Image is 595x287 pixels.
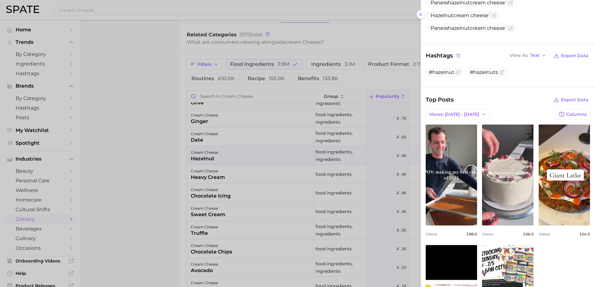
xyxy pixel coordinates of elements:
[429,12,490,18] span: cream cheese
[429,25,507,31] span: Panera cream cheese
[456,70,461,75] button: Flag as miscategorized or irrelevant
[539,232,550,236] span: Views
[426,109,490,120] button: Views: [DATE] - [DATE]
[561,53,588,58] span: Export Data
[508,26,513,31] button: Flag as miscategorized or irrelevant
[561,97,588,102] span: Export Data
[523,232,534,236] span: 196.0
[431,12,453,18] span: Hazelnut
[510,54,528,57] span: View As
[579,232,590,236] span: 104.0
[426,232,437,236] span: Views
[552,51,590,60] button: Export Data
[530,54,540,57] span: Text
[555,109,590,120] button: Columns
[492,13,497,18] button: Flag as miscategorized or irrelevant
[448,25,470,31] span: hazelnut
[426,51,461,60] span: Hashtags
[429,69,454,75] span: #hazelnut
[470,69,498,75] span: #hazelnuts
[466,232,477,236] span: 198.0
[566,112,587,117] span: Columns
[429,112,479,117] span: Views: [DATE] - [DATE]
[508,0,513,5] button: Flag as miscategorized or irrelevant
[508,52,548,60] button: View AsText
[499,70,504,75] button: Flag as miscategorized or irrelevant
[426,95,454,104] span: Top Posts
[552,95,590,104] button: Export Data
[482,232,493,236] span: Views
